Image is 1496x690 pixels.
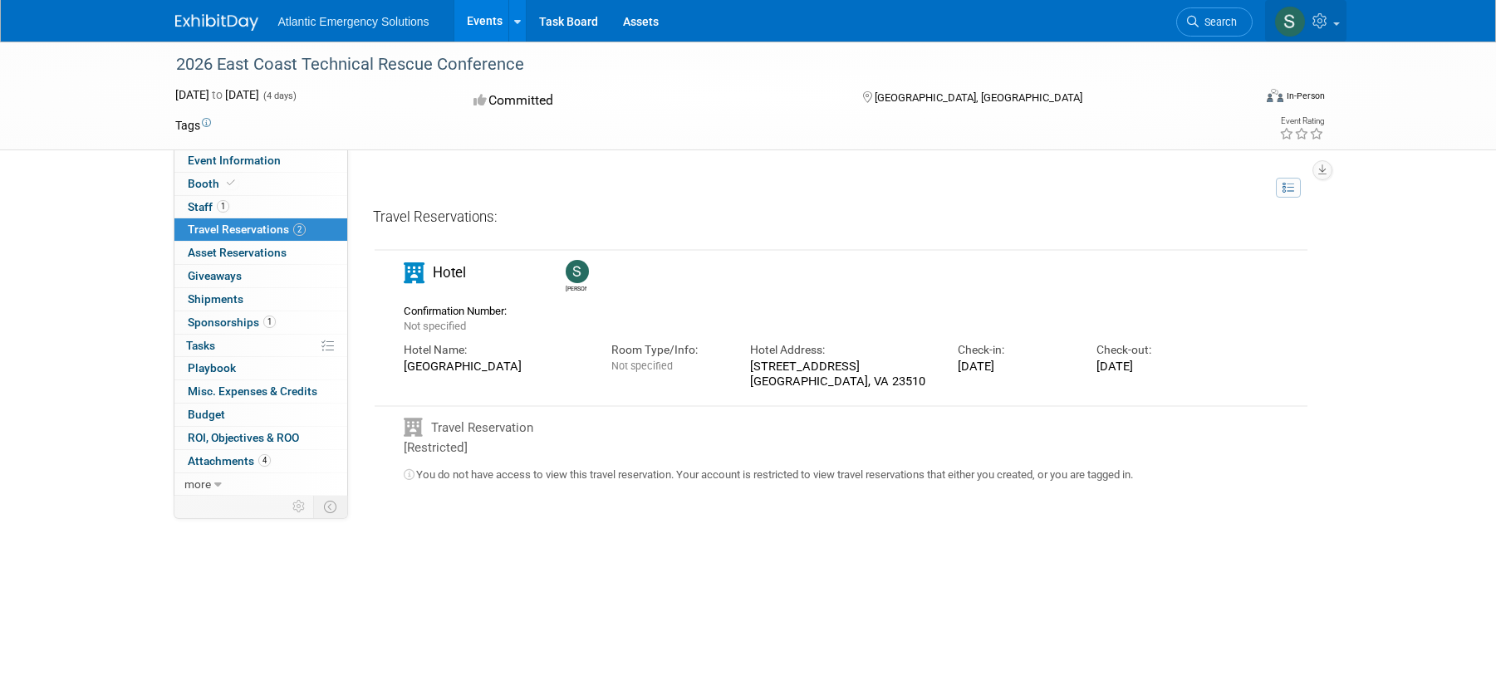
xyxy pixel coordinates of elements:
[875,91,1082,104] span: [GEOGRAPHIC_DATA], [GEOGRAPHIC_DATA]
[958,342,1072,358] div: Check-in:
[1155,86,1326,111] div: Event Format
[404,468,1133,481] span: You do not have access to view this travel reservation. Your account is restricted to view travel...
[373,208,1309,233] div: Travel Reservations:
[1176,7,1253,37] a: Search
[750,342,933,358] div: Hotel Address:
[1096,359,1210,374] div: [DATE]
[1199,16,1237,28] span: Search
[278,15,429,28] span: Atlantic Emergency Solutions
[750,359,933,389] div: [STREET_ADDRESS] [GEOGRAPHIC_DATA], VA 23510
[1096,342,1210,358] div: Check-out:
[1279,117,1324,125] div: Event Rating
[1267,89,1283,102] img: Format-Inperson.png
[958,359,1072,374] div: [DATE]
[1286,90,1325,102] div: In-Person
[1274,6,1306,37] img: Stephanie Hood
[175,14,258,31] img: ExhibitDay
